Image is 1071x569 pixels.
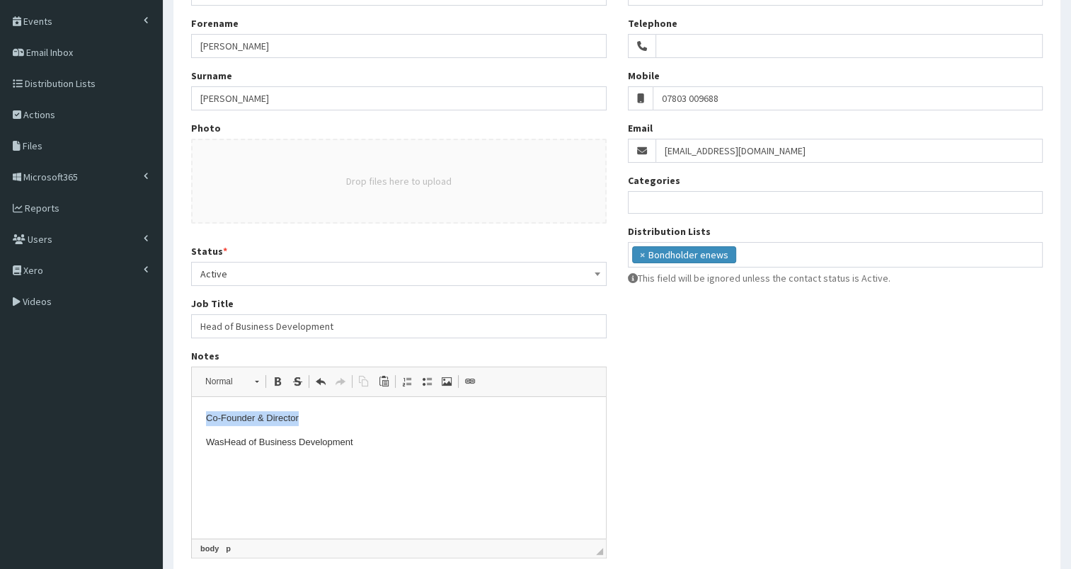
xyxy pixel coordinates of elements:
[354,372,374,391] a: Copy (Ctrl+C)
[632,246,736,263] li: Bondholder enews
[23,108,55,121] span: Actions
[628,69,660,83] label: Mobile
[223,542,234,555] a: p element
[397,372,417,391] a: Insert/Remove Numbered List
[198,372,248,391] span: Normal
[331,372,350,391] a: Redo (Ctrl+Y)
[628,224,711,238] label: Distribution Lists
[311,372,331,391] a: Undo (Ctrl+Z)
[28,233,52,246] span: Users
[23,171,78,183] span: Microsoft365
[287,372,307,391] a: Strike Through
[25,77,96,90] span: Distribution Lists
[26,46,73,59] span: Email Inbox
[346,174,452,188] button: Drop files here to upload
[268,372,287,391] a: Bold (Ctrl+B)
[628,16,677,30] label: Telephone
[25,202,59,214] span: Reports
[23,139,42,152] span: Files
[191,262,607,286] span: Active
[640,248,645,262] span: ×
[191,69,232,83] label: Surname
[197,372,266,391] a: Normal
[596,548,603,555] span: Drag to resize
[417,372,437,391] a: Insert/Remove Bulleted List
[191,349,219,363] label: Notes
[460,372,480,391] a: Link (Ctrl+L)
[191,244,227,258] label: Status
[191,297,234,311] label: Job Title
[197,542,222,555] a: body element
[23,15,52,28] span: Events
[374,372,394,391] a: Paste (Ctrl+V)
[23,295,52,308] span: Videos
[192,397,606,539] iframe: Rich Text Editor, notes
[628,173,680,188] label: Categories
[191,121,221,135] label: Photo
[628,271,1043,285] p: This field will be ignored unless the contact status is Active.
[200,264,597,284] span: Active
[628,121,653,135] label: Email
[437,372,457,391] a: Image
[191,16,239,30] label: Forename
[23,264,43,277] span: Xero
